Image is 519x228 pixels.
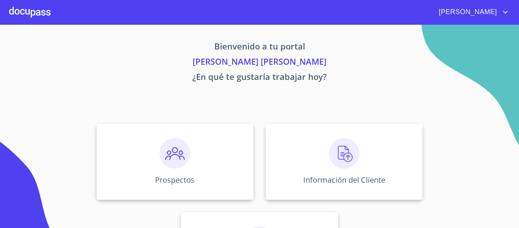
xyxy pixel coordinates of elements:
[25,70,494,86] p: ¿En qué te gustaría trabajar hoy?
[160,138,190,169] img: prospectos.png
[329,138,359,169] img: carga.png
[433,6,510,18] button: account of current user
[303,175,385,185] p: Información del Cliente
[25,40,494,55] p: Bienvenido a tu portal
[155,175,195,185] p: Prospectos
[433,6,501,18] span: [PERSON_NAME]
[25,55,494,70] p: [PERSON_NAME] [PERSON_NAME]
